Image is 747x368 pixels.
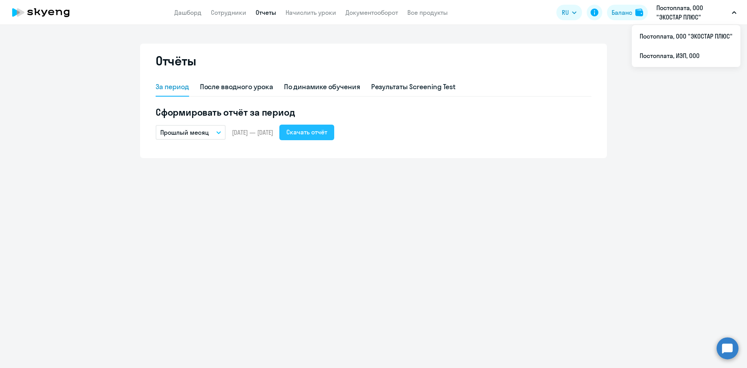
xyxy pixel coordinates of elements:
h2: Отчёты [156,53,196,69]
div: Скачать отчёт [286,127,327,137]
a: Сотрудники [211,9,246,16]
button: Скачать отчёт [279,125,334,140]
button: Прошлый месяц [156,125,226,140]
div: По динамике обучения [284,82,360,92]
div: Результаты Screening Test [371,82,456,92]
a: Дашборд [174,9,202,16]
span: [DATE] — [DATE] [232,128,273,137]
div: После вводного урока [200,82,273,92]
img: balance [635,9,643,16]
ul: RU [632,25,740,67]
button: RU [556,5,582,20]
button: Постоплата, ООО "ЭКОСТАР ПЛЮС" [652,3,740,22]
a: Начислить уроки [286,9,336,16]
p: Постоплата, ООО "ЭКОСТАР ПЛЮС" [656,3,729,22]
div: За период [156,82,189,92]
span: RU [562,8,569,17]
div: Баланс [612,8,632,17]
button: Балансbalance [607,5,648,20]
a: Все продукты [407,9,448,16]
h5: Сформировать отчёт за период [156,106,591,118]
p: Прошлый месяц [160,128,209,137]
a: Документооборот [345,9,398,16]
a: Отчеты [256,9,276,16]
